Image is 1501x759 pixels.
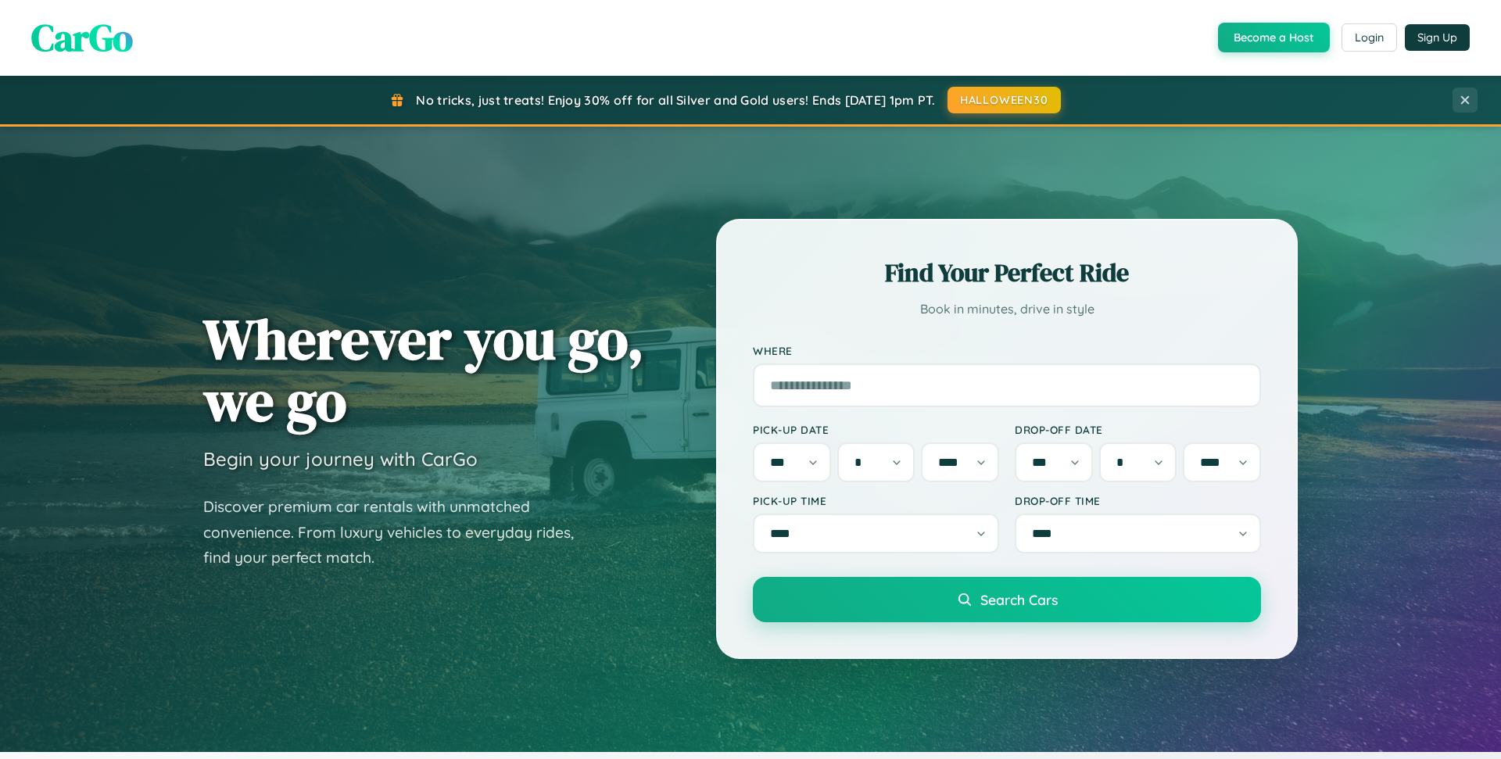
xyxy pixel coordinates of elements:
[416,92,935,108] span: No tricks, just treats! Enjoy 30% off for all Silver and Gold users! Ends [DATE] 1pm PT.
[948,87,1061,113] button: HALLOWEEN30
[1342,23,1397,52] button: Login
[753,256,1261,290] h2: Find Your Perfect Ride
[753,344,1261,357] label: Where
[753,423,999,436] label: Pick-up Date
[31,12,133,63] span: CarGo
[203,494,594,571] p: Discover premium car rentals with unmatched convenience. From luxury vehicles to everyday rides, ...
[980,591,1058,608] span: Search Cars
[203,447,478,471] h3: Begin your journey with CarGo
[753,494,999,507] label: Pick-up Time
[753,298,1261,320] p: Book in minutes, drive in style
[1015,494,1261,507] label: Drop-off Time
[1015,423,1261,436] label: Drop-off Date
[1218,23,1330,52] button: Become a Host
[203,308,644,431] h1: Wherever you go, we go
[1405,24,1470,51] button: Sign Up
[753,577,1261,622] button: Search Cars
